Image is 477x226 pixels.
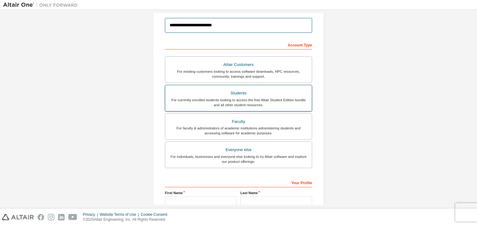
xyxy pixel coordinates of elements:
div: Faculty [169,117,308,126]
label: First Name [165,190,237,195]
img: facebook.svg [38,214,44,220]
div: Website Terms of Use [100,212,141,217]
div: Privacy [83,212,100,217]
img: youtube.svg [68,214,77,220]
div: For faculty & administrators of academic institutions administering students and accessing softwa... [169,126,308,136]
div: Cookie Consent [141,212,171,217]
p: © 2025 Altair Engineering, Inc. All Rights Reserved. [83,217,171,222]
div: Altair Customers [169,60,308,69]
img: instagram.svg [48,214,54,220]
div: For existing customers looking to access software downloads, HPC resources, community, trainings ... [169,69,308,79]
div: Everyone else [169,146,308,154]
img: linkedin.svg [58,214,65,220]
div: Students [169,89,308,98]
div: For individuals, businesses and everyone else looking to try Altair software and explore our prod... [169,154,308,164]
label: Last Name [240,190,312,195]
img: altair_logo.svg [2,214,34,220]
div: For currently enrolled students looking to access the free Altair Student Edition bundle and all ... [169,98,308,107]
div: Account Type [165,40,312,50]
img: Altair One [3,2,81,8]
div: Your Profile [165,177,312,187]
